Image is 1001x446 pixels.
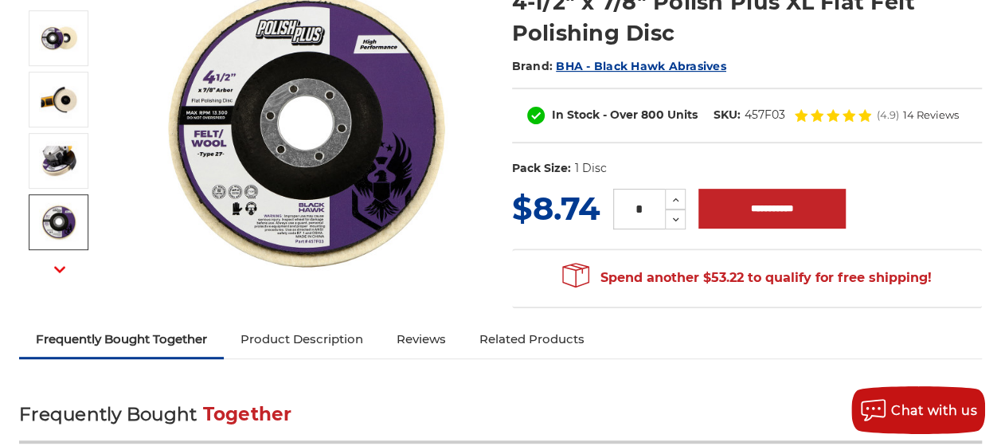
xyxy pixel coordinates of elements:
[562,270,932,285] span: Spend another $53.22 to qualify for free shipping!
[745,107,785,123] dd: 457F03
[39,202,79,242] img: 4.5 inch black hawk abrasives polish plus XL disc
[714,107,741,123] dt: SKU:
[39,18,79,58] img: 4.5 inch extra thick felt disc
[891,403,977,418] span: Chat with us
[512,189,600,228] span: $8.74
[512,59,553,73] span: Brand:
[556,59,726,73] a: BHA - Black Hawk Abrasives
[603,108,638,122] span: - Over
[224,322,380,357] a: Product Description
[203,403,292,425] span: Together
[903,110,959,120] span: 14 Reviews
[463,322,601,357] a: Related Products
[851,386,985,434] button: Chat with us
[574,160,606,177] dd: 1 Disc
[19,403,197,425] span: Frequently Bought
[512,160,571,177] dt: Pack Size:
[877,110,899,120] span: (4.9)
[39,80,79,119] img: angle grinder polishing disc
[667,108,698,122] span: Units
[552,108,600,122] span: In Stock
[641,108,664,122] span: 800
[39,141,79,181] img: buffing disc angle grinder
[41,252,79,287] button: Next
[19,322,224,357] a: Frequently Bought Together
[380,322,463,357] a: Reviews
